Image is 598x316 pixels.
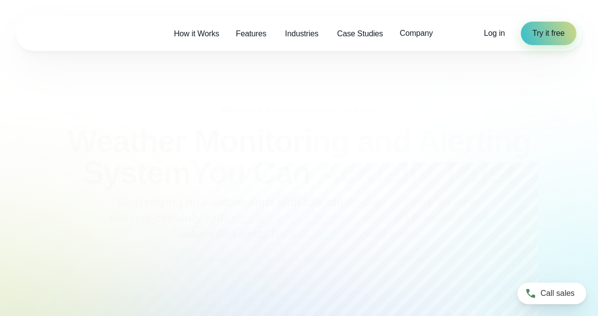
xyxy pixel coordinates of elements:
[337,28,383,40] span: Case Studies
[285,28,318,40] span: Industries
[517,283,586,304] a: Call sales
[236,28,266,40] span: Features
[484,29,505,37] span: Log in
[329,24,391,44] a: Case Studies
[533,27,565,39] span: Try it free
[399,27,432,39] span: Company
[541,288,574,299] span: Call sales
[166,24,228,44] a: How it Works
[174,28,219,40] span: How it Works
[521,22,576,45] a: Try it free
[484,27,505,39] a: Log in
